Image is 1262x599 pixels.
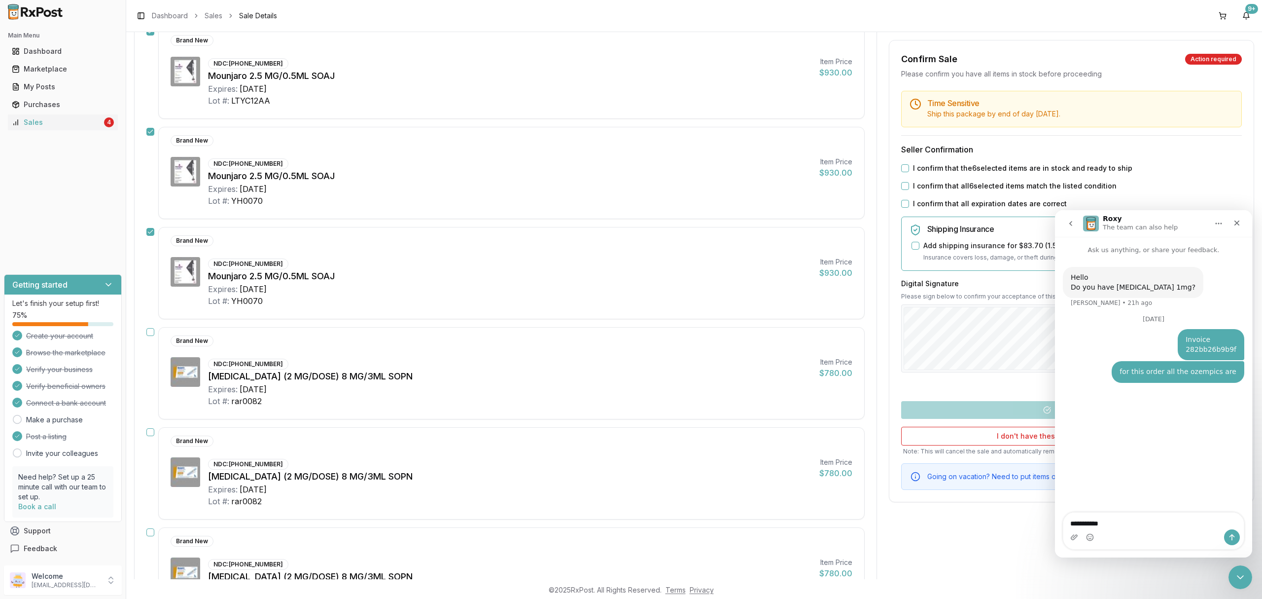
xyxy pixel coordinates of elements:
p: Please sign below to confirm your acceptance of this order [901,293,1242,300]
div: Item Price [819,157,852,167]
div: Please confirm you have all items in stock before proceeding [901,69,1242,79]
h3: Seller Confirmation [901,144,1242,155]
div: Brand New [171,235,213,246]
button: Support [4,522,122,540]
span: Feedback [24,544,57,554]
p: [EMAIL_ADDRESS][DOMAIN_NAME] [32,581,100,589]
div: $930.00 [819,267,852,279]
iframe: Intercom live chat [1228,565,1252,589]
h5: Time Sensitive [927,99,1233,107]
div: [MEDICAL_DATA] (2 MG/DOSE) 8 MG/3ML SOPN [208,570,811,584]
div: Lot #: [208,495,229,507]
div: [DATE] [240,183,267,195]
div: [DATE] [240,484,267,495]
div: Brand New [171,135,213,146]
div: $780.00 [819,567,852,579]
div: Mounjaro 2.5 MG/0.5ML SOAJ [208,269,811,283]
div: Confirm Sale [901,52,957,66]
p: Welcome [32,571,100,581]
iframe: Intercom live chat [1055,210,1252,558]
button: Sales4 [4,114,122,130]
a: My Posts [8,78,118,96]
div: My Posts [12,82,114,92]
div: NDC: [PHONE_NUMBER] [208,58,288,69]
div: Lot #: [208,395,229,407]
span: 75 % [12,310,27,320]
div: Lot #: [208,295,229,307]
div: YH0070 [231,295,263,307]
div: [MEDICAL_DATA] (2 MG/DOSE) 8 MG/3ML SOPN [208,370,811,383]
div: Expires: [208,484,238,495]
img: Mounjaro 2.5 MG/0.5ML SOAJ [171,257,200,287]
span: Verify your business [26,365,93,374]
img: Ozempic (2 MG/DOSE) 8 MG/3ML SOPN [171,357,200,387]
a: Sales [205,11,222,21]
div: [MEDICAL_DATA] (2 MG/DOSE) 8 MG/3ML SOPN [208,470,811,484]
p: Insurance covers loss, damage, or theft during transit. [923,253,1233,262]
p: Note: This will cancel the sale and automatically remove these items from the marketplace. [901,448,1242,455]
div: Marketplace [12,64,114,74]
button: Feedback [4,540,122,558]
div: $780.00 [819,467,852,479]
div: Going on vacation? Need to put items on hold for a moment? [927,472,1233,482]
a: Dashboard [152,11,188,21]
div: Dashboard [12,46,114,56]
span: Post a listing [26,432,67,442]
div: Lot #: [208,95,229,107]
div: $780.00 [819,367,852,379]
a: Terms [666,586,686,594]
div: NDC: [PHONE_NUMBER] [208,259,288,269]
div: Item Price [819,357,852,367]
span: Create your account [26,331,93,341]
div: Item Price [819,457,852,467]
a: Privacy [690,586,714,594]
div: Expires: [208,283,238,295]
img: User avatar [10,572,26,588]
a: Sales4 [8,113,118,131]
div: Brand New [171,436,213,447]
label: I confirm that all 6 selected items match the listed condition [913,181,1117,191]
div: NDC: [PHONE_NUMBER] [208,459,288,470]
span: Connect a bank account [26,398,106,408]
button: My Posts [4,79,122,95]
a: Make a purchase [26,415,83,425]
h3: Digital Signature [901,279,1242,289]
div: LTYC12AA [231,95,270,107]
div: Item Price [819,558,852,567]
img: Ozempic (2 MG/DOSE) 8 MG/3ML SOPN [171,457,200,487]
div: rar0082 [231,395,262,407]
span: Verify beneficial owners [26,381,105,391]
a: Invite your colleagues [26,449,98,458]
div: Action required [1185,54,1242,65]
div: NDC: [PHONE_NUMBER] [208,158,288,169]
div: Lot #: [208,195,229,207]
a: Dashboard [8,42,118,60]
label: I confirm that the 6 selected items are in stock and ready to ship [913,163,1132,173]
span: Sale Details [239,11,277,21]
div: Expires: [208,383,238,395]
div: 9+ [1245,4,1258,14]
div: Mounjaro 2.5 MG/0.5ML SOAJ [208,69,811,83]
div: Brand New [171,336,213,346]
div: rar0082 [231,495,262,507]
div: [DATE] [240,383,267,395]
div: Purchases [12,100,114,110]
div: [DATE] [240,283,267,295]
